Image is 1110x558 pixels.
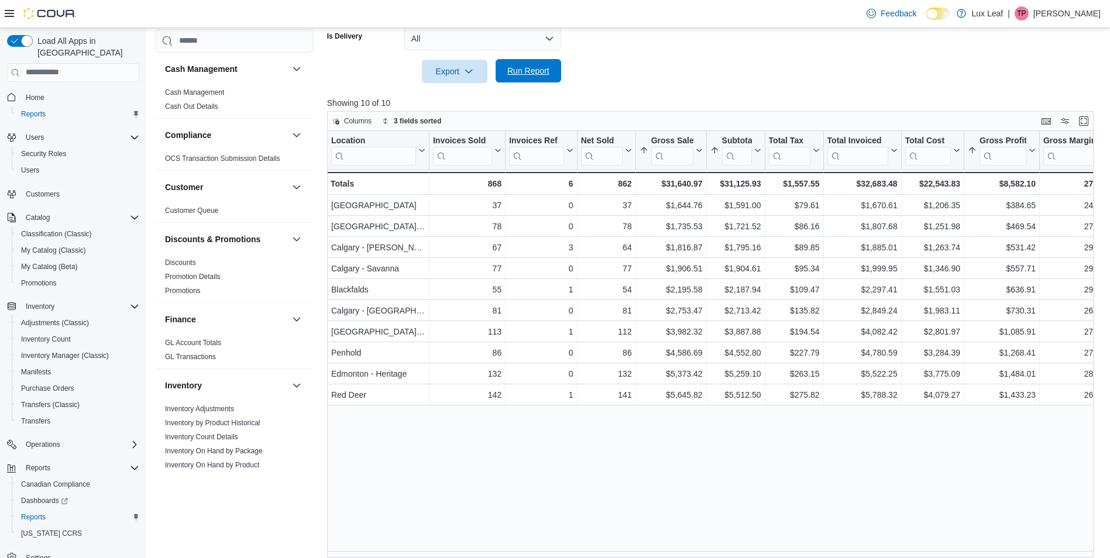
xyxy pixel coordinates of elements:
[165,88,224,97] span: Cash Management
[2,209,144,226] button: Catalog
[12,380,144,397] button: Purchase Orders
[710,135,761,165] button: Subtotal
[433,283,501,297] div: 55
[21,211,54,225] button: Catalog
[165,102,218,111] span: Cash Out Details
[905,325,960,339] div: $2,801.97
[862,2,921,25] a: Feedback
[827,283,897,297] div: $2,297.41
[12,476,144,492] button: Canadian Compliance
[16,510,50,524] a: Reports
[2,436,144,453] button: Operations
[165,353,216,361] a: GL Transactions
[21,299,139,314] span: Inventory
[16,163,44,177] a: Users
[21,246,86,255] span: My Catalog (Classic)
[344,116,372,126] span: Columns
[16,260,83,274] a: My Catalog (Beta)
[433,325,501,339] div: 113
[639,198,702,212] div: $1,644.76
[26,302,54,311] span: Inventory
[16,398,84,412] a: Transfers (Classic)
[509,283,573,297] div: 1
[21,130,49,144] button: Users
[639,240,702,254] div: $1,816.87
[165,258,196,267] span: Discounts
[12,492,144,509] a: Dashboards
[422,60,487,83] button: Export
[21,438,65,452] button: Operations
[827,135,888,146] div: Total Invoiced
[16,260,139,274] span: My Catalog (Beta)
[827,304,897,318] div: $2,849.24
[639,346,702,360] div: $4,586.69
[710,283,761,297] div: $2,187.94
[16,365,56,379] a: Manifests
[331,261,425,275] div: Calgary - Savanna
[16,107,50,121] a: Reports
[905,261,960,275] div: $1,346.90
[12,413,144,429] button: Transfers
[16,227,139,241] span: Classification (Classic)
[16,107,139,121] span: Reports
[16,332,139,346] span: Inventory Count
[26,190,60,199] span: Customers
[710,304,761,318] div: $2,713.42
[16,349,114,363] a: Inventory Manager (Classic)
[768,177,819,191] div: $1,557.55
[639,261,702,275] div: $1,906.51
[394,116,441,126] span: 3 fields sorted
[827,240,897,254] div: $1,885.01
[710,346,761,360] div: $4,552.80
[1008,6,1010,20] p: |
[21,351,109,360] span: Inventory Manager (Classic)
[16,381,139,395] span: Purchase Orders
[768,240,819,254] div: $89.85
[26,133,44,142] span: Users
[156,204,313,222] div: Customer
[827,135,888,165] div: Total Invoiced
[165,433,238,441] a: Inventory Count Details
[905,240,960,254] div: $1,263.74
[21,278,57,288] span: Promotions
[509,135,573,165] button: Invoices Ref
[165,233,260,245] h3: Discounts & Promotions
[16,477,95,491] a: Canadian Compliance
[768,261,819,275] div: $95.34
[580,135,631,165] button: Net Sold
[165,338,221,347] span: GL Account Totals
[968,283,1036,297] div: $636.91
[1039,114,1053,128] button: Keyboard shortcuts
[710,198,761,212] div: $1,591.00
[16,494,139,508] span: Dashboards
[165,129,211,141] h3: Compliance
[16,243,139,257] span: My Catalog (Classic)
[580,240,631,254] div: 64
[905,283,960,297] div: $1,551.03
[433,135,492,146] div: Invoices Sold
[331,135,425,165] button: Location
[12,226,144,242] button: Classification (Classic)
[331,135,416,146] div: Location
[639,135,702,165] button: Gross Sales
[710,240,761,254] div: $1,795.16
[639,283,702,297] div: $2,195.58
[639,177,702,191] div: $31,640.97
[580,219,631,233] div: 78
[165,314,196,325] h3: Finance
[12,259,144,275] button: My Catalog (Beta)
[580,304,631,318] div: 81
[165,380,287,391] button: Inventory
[580,135,622,165] div: Net Sold
[16,381,79,395] a: Purchase Orders
[156,336,313,368] div: Finance
[21,512,46,522] span: Reports
[881,8,916,19] span: Feedback
[1077,114,1091,128] button: Enter fullscreen
[156,151,313,170] div: Compliance
[12,509,144,525] button: Reports
[165,380,202,391] h3: Inventory
[331,283,425,297] div: Blackfalds
[16,414,139,428] span: Transfers
[165,286,201,295] span: Promotions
